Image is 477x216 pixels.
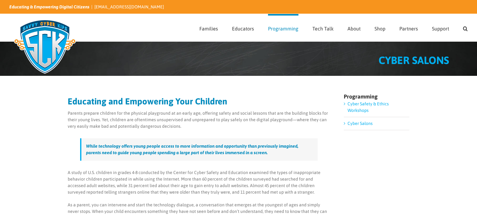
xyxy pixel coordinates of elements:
p: A study of U.S. children in grades 4-8 conducted by the Center for Cyber Safety and Education exa... [68,169,330,195]
span: Families [199,26,218,31]
a: Cyber Safety & Ethics Workshops [348,101,389,113]
span: Programming [268,26,298,31]
span: Partners [399,26,418,31]
nav: Main Menu [199,14,468,41]
a: Cyber Salons [348,121,373,126]
span: CYBER SALONS [379,54,449,66]
span: Tech Talk [312,26,334,31]
a: [EMAIL_ADDRESS][DOMAIN_NAME] [94,4,164,9]
img: Savvy Cyber Kids Logo [9,16,80,78]
a: Search [463,14,468,41]
a: Educators [232,14,254,41]
a: Shop [375,14,385,41]
i: Educating & Empowering Digital Citizens [9,4,89,9]
a: Partners [399,14,418,41]
a: About [348,14,361,41]
h4: Programming [344,94,409,99]
p: Parents prepare children for the physical playground at an early age, offering safety and social ... [68,110,330,130]
span: Shop [375,26,385,31]
a: Tech Talk [312,14,334,41]
span: While technology offers young people access to more information and opportunity than previously i... [86,144,298,155]
span: Educators [232,26,254,31]
span: About [348,26,361,31]
span: Support [432,26,449,31]
a: Programming [268,14,298,41]
a: Families [199,14,218,41]
a: Support [432,14,449,41]
h2: Educating and Empowering Your Children [68,97,330,106]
